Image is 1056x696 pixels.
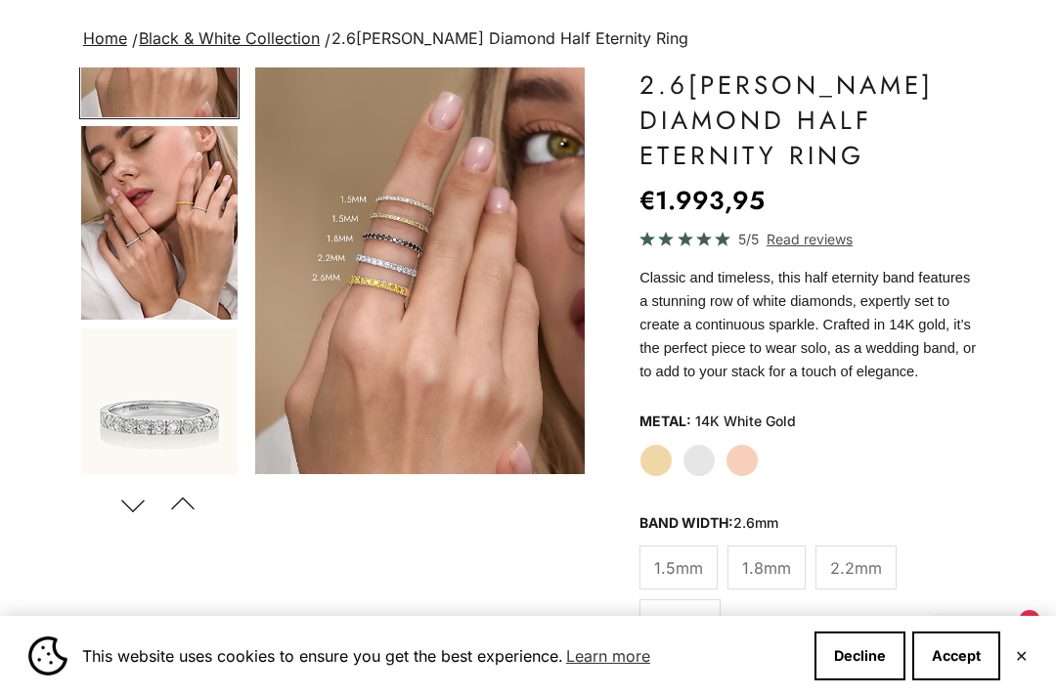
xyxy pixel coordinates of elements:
[742,555,791,581] span: 1.8mm
[738,228,759,250] span: 5/5
[695,407,796,436] variant-option-value: 14K White Gold
[79,124,240,322] button: Go to item 5
[639,407,691,436] legend: Metal:
[79,326,240,524] button: Go to item 7
[654,555,703,581] span: 1.5mm
[331,28,688,48] span: 2.6[PERSON_NAME] Diamond Half Eternity Ring
[83,28,127,48] a: Home
[639,67,977,173] h1: 2.6[PERSON_NAME] Diamond Half Eternity Ring
[733,514,778,531] variant-option-value: 2.6mm
[255,67,585,474] div: Item 4 of 22
[814,631,905,680] button: Decline
[654,609,706,634] span: 2.6mm
[767,228,853,250] span: Read reviews
[81,328,238,522] img: #WhiteGold
[79,25,977,53] nav: breadcrumbs
[639,228,977,250] a: 5/5 Read reviews
[563,641,653,671] a: Learn more
[639,181,765,220] sale-price: €1.993,95
[639,270,976,379] span: Classic and timeless, this half eternity band features a stunning row of white diamonds, expertly...
[82,641,799,671] span: This website uses cookies to ensure you get the best experience.
[1015,650,1028,662] button: Close
[139,28,320,48] a: Black & White Collection
[912,631,1000,680] button: Accept
[639,508,778,538] legend: Band Width:
[255,67,585,474] img: #YellowGold #WhiteGold #RoseGold
[28,636,67,675] img: Cookie banner
[830,555,882,581] span: 2.2mm
[81,126,238,320] img: #YellowGold #WhiteGold #RoseGold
